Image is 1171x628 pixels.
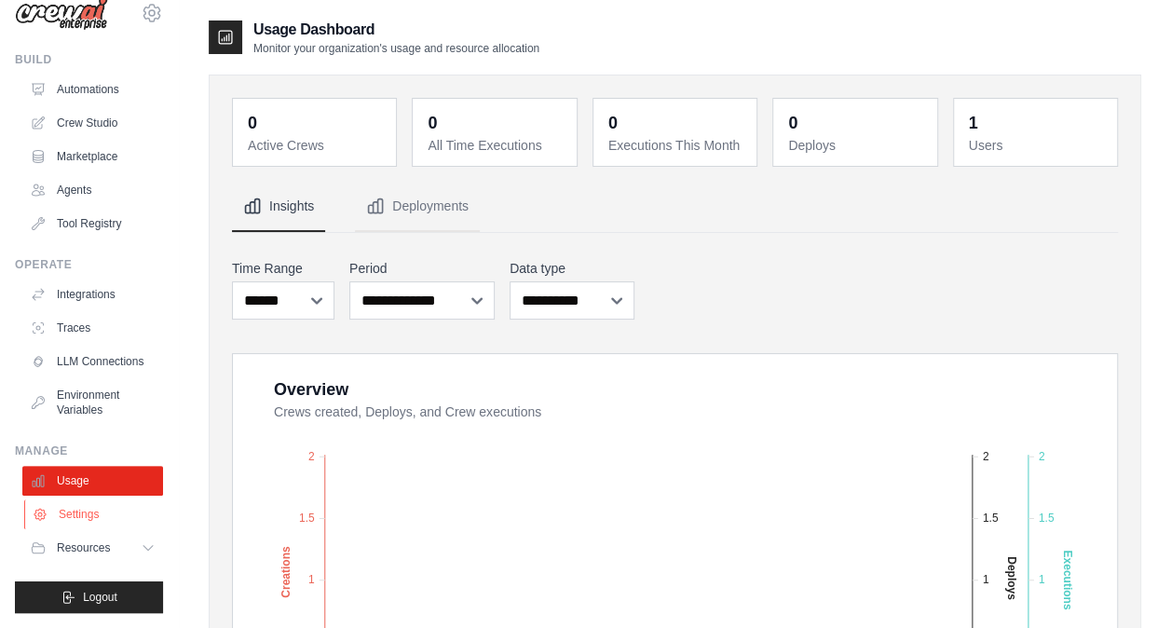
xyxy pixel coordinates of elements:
[253,19,539,41] h2: Usage Dashboard
[1061,551,1074,610] text: Executions
[22,209,163,239] a: Tool Registry
[1039,450,1045,463] tspan: 2
[983,573,989,586] tspan: 1
[15,444,163,458] div: Manage
[232,259,334,278] label: Time Range
[22,313,163,343] a: Traces
[24,499,165,529] a: Settings
[22,280,163,309] a: Integrations
[1005,556,1018,600] text: Deploys
[969,110,978,136] div: 1
[274,376,348,403] div: Overview
[15,581,163,613] button: Logout
[983,512,999,525] tspan: 1.5
[15,52,163,67] div: Build
[1039,573,1045,586] tspan: 1
[22,533,163,563] button: Resources
[428,136,565,155] dt: All Time Executions
[608,136,745,155] dt: Executions This Month
[232,182,325,232] button: Insights
[83,590,117,605] span: Logout
[22,142,163,171] a: Marketplace
[22,108,163,138] a: Crew Studio
[22,466,163,496] a: Usage
[274,403,1095,421] dt: Crews created, Deploys, and Crew executions
[248,136,385,155] dt: Active Crews
[355,182,480,232] button: Deployments
[969,136,1106,155] dt: Users
[510,259,634,278] label: Data type
[22,175,163,205] a: Agents
[22,75,163,104] a: Automations
[248,110,257,136] div: 0
[1039,512,1055,525] tspan: 1.5
[788,136,925,155] dt: Deploys
[22,380,163,425] a: Environment Variables
[608,110,618,136] div: 0
[299,512,315,525] tspan: 1.5
[428,110,437,136] div: 0
[253,41,539,56] p: Monitor your organization's usage and resource allocation
[308,450,315,463] tspan: 2
[57,540,110,555] span: Resources
[349,259,495,278] label: Period
[15,257,163,272] div: Operate
[232,182,1118,232] nav: Tabs
[279,546,293,598] text: Creations
[788,110,797,136] div: 0
[308,573,315,586] tspan: 1
[22,347,163,376] a: LLM Connections
[983,450,989,463] tspan: 2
